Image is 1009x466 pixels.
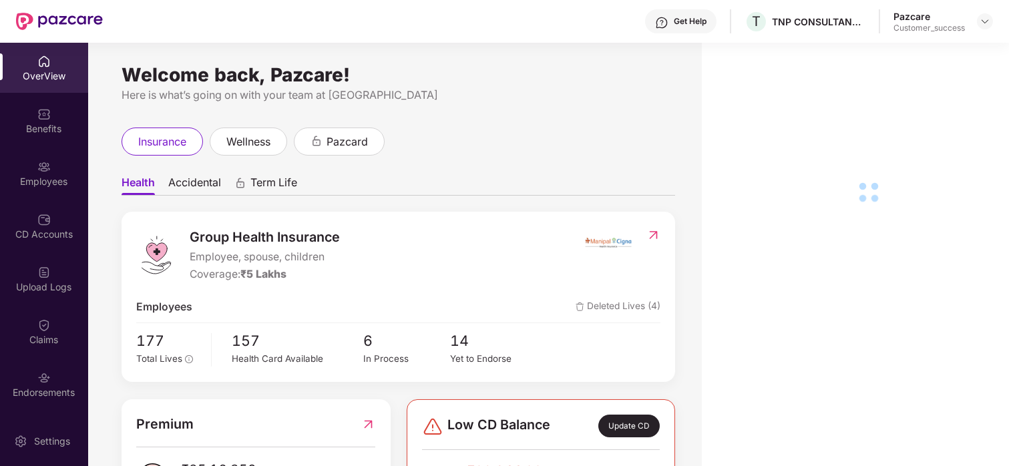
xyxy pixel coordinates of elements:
img: svg+xml;base64,PHN2ZyBpZD0iSG9tZSIgeG1sbnM9Imh0dHA6Ly93d3cudzMub3JnLzIwMDAvc3ZnIiB3aWR0aD0iMjAiIG... [37,55,51,68]
div: animation [234,177,246,189]
span: Term Life [250,176,297,195]
span: insurance [138,134,186,150]
img: svg+xml;base64,PHN2ZyBpZD0iVXBsb2FkX0xvZ3MiIGRhdGEtbmFtZT0iVXBsb2FkIExvZ3MiIHhtbG5zPSJodHRwOi8vd3... [37,266,51,279]
span: ₹5 Lakhs [240,268,286,280]
img: svg+xml;base64,PHN2ZyBpZD0iU2V0dGluZy0yMHgyMCIgeG1sbnM9Imh0dHA6Ly93d3cudzMub3JnLzIwMDAvc3ZnIiB3aW... [14,435,27,448]
img: svg+xml;base64,PHN2ZyBpZD0iRGFuZ2VyLTMyeDMyIiB4bWxucz0iaHR0cDovL3d3dy53My5vcmcvMjAwMC9zdmciIHdpZH... [422,416,443,437]
div: Welcome back, Pazcare! [122,69,675,80]
img: RedirectIcon [646,228,660,242]
span: Employee, spouse, children [190,249,340,266]
img: svg+xml;base64,PHN2ZyBpZD0iQ2xhaW0iIHhtbG5zPSJodHRwOi8vd3d3LnczLm9yZy8yMDAwL3N2ZyIgd2lkdGg9IjIwIi... [37,318,51,332]
span: Health [122,176,155,195]
div: TNP CONSULTANCY PRIVATE LIMITED [772,15,865,28]
img: svg+xml;base64,PHN2ZyBpZD0iQ0RfQWNjb3VudHMiIGRhdGEtbmFtZT0iQ0QgQWNjb3VudHMiIHhtbG5zPSJodHRwOi8vd3... [37,213,51,226]
span: info-circle [185,355,193,363]
img: svg+xml;base64,PHN2ZyBpZD0iSGVscC0zMngzMiIgeG1sbnM9Imh0dHA6Ly93d3cudzMub3JnLzIwMDAvc3ZnIiB3aWR0aD... [655,16,668,29]
img: New Pazcare Logo [16,13,103,30]
div: Customer_success [893,23,965,33]
div: Yet to Endorse [450,352,538,366]
div: Settings [30,435,74,448]
img: svg+xml;base64,PHN2ZyBpZD0iQmVuZWZpdHMiIHhtbG5zPSJodHRwOi8vd3d3LnczLm9yZy8yMDAwL3N2ZyIgd2lkdGg9Ij... [37,107,51,121]
div: Update CD [598,415,660,437]
span: wellness [226,134,270,150]
span: Accidental [168,176,221,195]
span: Deleted Lives (4) [576,299,660,316]
span: pazcard [327,134,368,150]
div: animation [311,135,323,147]
span: Premium [136,414,194,435]
span: Total Lives [136,353,182,364]
div: In Process [363,352,451,366]
img: insurerIcon [583,227,633,260]
span: T [752,13,761,29]
span: Low CD Balance [447,415,550,437]
span: 177 [136,330,202,353]
img: deleteIcon [576,302,584,311]
img: logo [136,235,176,275]
img: svg+xml;base64,PHN2ZyBpZD0iRHJvcGRvd24tMzJ4MzIiIHhtbG5zPSJodHRwOi8vd3d3LnczLm9yZy8yMDAwL3N2ZyIgd2... [980,16,990,27]
span: Employees [136,299,192,316]
span: 157 [232,330,363,353]
div: Pazcare [893,10,965,23]
img: svg+xml;base64,PHN2ZyBpZD0iRW1wbG95ZWVzIiB4bWxucz0iaHR0cDovL3d3dy53My5vcmcvMjAwMC9zdmciIHdpZHRoPS... [37,160,51,174]
span: Group Health Insurance [190,227,340,248]
img: svg+xml;base64,PHN2ZyBpZD0iRW5kb3JzZW1lbnRzIiB4bWxucz0iaHR0cDovL3d3dy53My5vcmcvMjAwMC9zdmciIHdpZH... [37,371,51,385]
div: Get Help [674,16,707,27]
img: RedirectIcon [361,414,375,435]
div: Coverage: [190,266,340,283]
div: Health Card Available [232,352,363,366]
span: 6 [363,330,451,353]
div: Here is what’s going on with your team at [GEOGRAPHIC_DATA] [122,87,675,103]
span: 14 [450,330,538,353]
